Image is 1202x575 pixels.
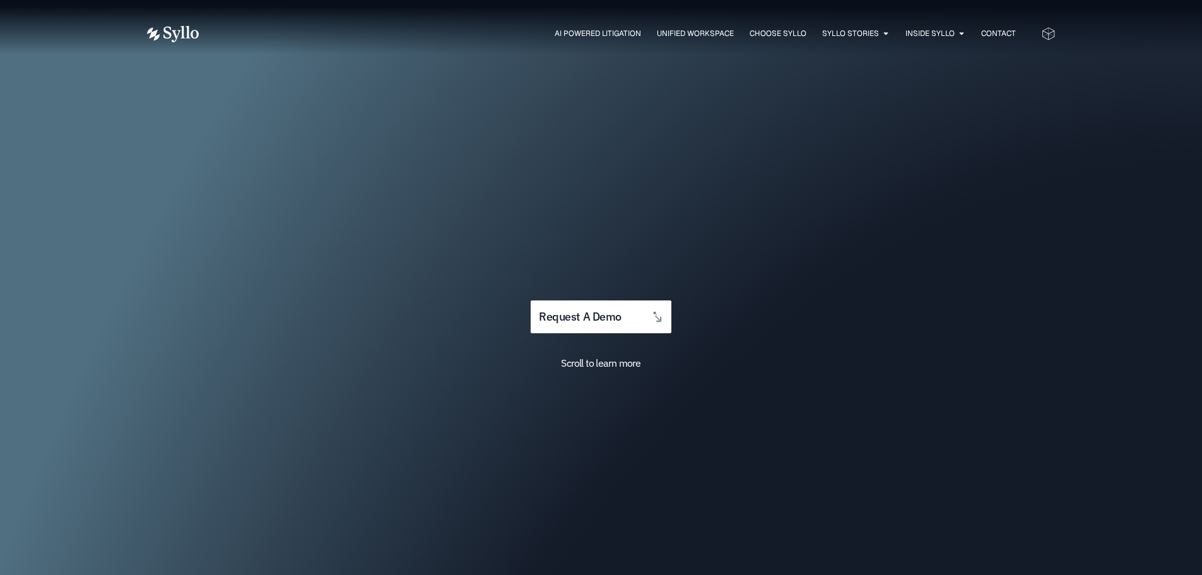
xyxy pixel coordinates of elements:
[224,28,1016,40] nav: Menu
[224,28,1016,40] div: Menu Toggle
[531,300,671,334] a: request a demo
[981,28,1016,39] a: Contact
[750,28,806,39] a: Choose Syllo
[561,357,640,369] span: Scroll to learn more
[657,28,734,39] a: Unified Workspace
[822,28,879,39] a: Syllo Stories
[539,311,621,323] span: request a demo
[905,28,955,39] a: Inside Syllo
[555,28,641,39] a: AI Powered Litigation
[147,26,199,42] img: Vector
